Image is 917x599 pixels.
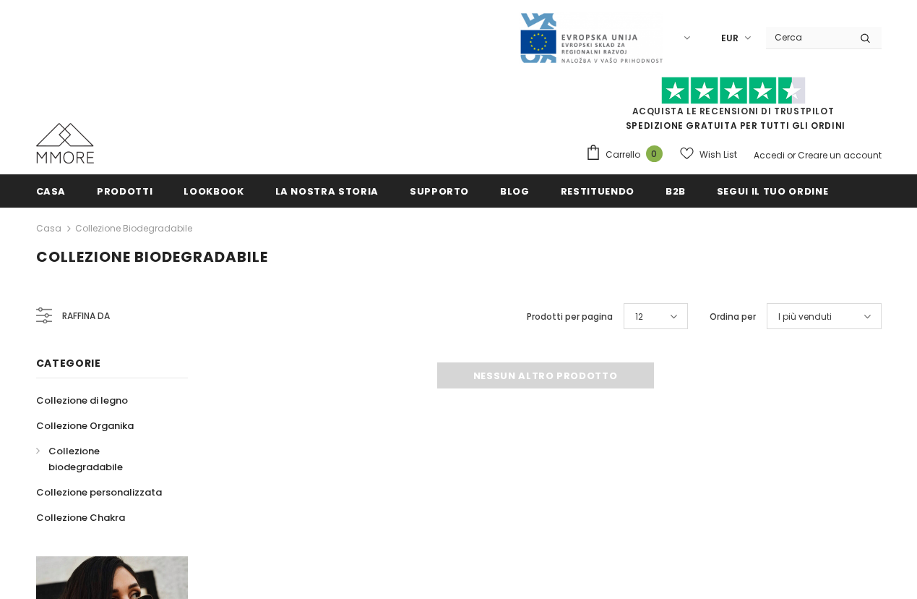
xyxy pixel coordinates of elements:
[798,149,882,161] a: Creare un account
[519,31,663,43] a: Javni Razpis
[787,149,796,161] span: or
[36,485,162,499] span: Collezione personalizzata
[36,413,134,438] a: Collezione Organika
[48,444,123,474] span: Collezione biodegradabile
[519,12,663,64] img: Javni Razpis
[75,222,192,234] a: Collezione biodegradabile
[36,394,128,407] span: Collezione di legno
[36,419,134,433] span: Collezione Organika
[62,308,110,324] span: Raffina da
[36,356,101,370] span: Categorie
[606,148,640,162] span: Carrello
[635,310,643,324] span: 12
[561,174,634,207] a: Restituendo
[585,83,882,132] span: SPEDIZIONE GRATUITA PER TUTTI GLI ORDINI
[699,148,737,162] span: Wish List
[410,184,469,198] span: supporto
[97,174,152,207] a: Prodotti
[717,184,828,198] span: Segui il tuo ordine
[778,310,832,324] span: I più venduti
[661,77,806,105] img: Fidati di Pilot Stars
[666,174,686,207] a: B2B
[36,220,61,237] a: Casa
[184,174,244,207] a: Lookbook
[717,174,828,207] a: Segui il tuo ordine
[666,184,686,198] span: B2B
[36,184,66,198] span: Casa
[410,174,469,207] a: supporto
[36,480,162,505] a: Collezione personalizzata
[721,31,739,46] span: EUR
[500,174,530,207] a: Blog
[275,184,379,198] span: La nostra storia
[97,184,152,198] span: Prodotti
[36,438,172,480] a: Collezione biodegradabile
[36,511,125,524] span: Collezione Chakra
[36,388,128,413] a: Collezione di legno
[632,105,835,117] a: Acquista le recensioni di TrustPilot
[500,184,530,198] span: Blog
[561,184,634,198] span: Restituendo
[184,184,244,198] span: Lookbook
[710,310,756,324] label: Ordina per
[275,174,379,207] a: La nostra storia
[585,144,670,166] a: Carrello 0
[527,310,613,324] label: Prodotti per pagina
[646,145,663,162] span: 0
[36,505,125,530] a: Collezione Chakra
[36,123,94,163] img: Casi MMORE
[680,142,737,167] a: Wish List
[766,27,849,48] input: Search Site
[36,174,66,207] a: Casa
[754,149,785,161] a: Accedi
[36,247,268,267] span: Collezione biodegradabile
